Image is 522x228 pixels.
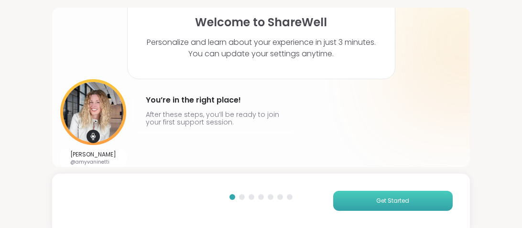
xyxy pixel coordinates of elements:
[87,130,100,143] img: mic icon
[146,111,283,126] p: After these steps, you’ll be ready to join your first support session.
[333,191,453,211] button: Get Started
[60,79,126,145] img: User image
[195,16,327,29] h1: Welcome to ShareWell
[147,37,376,60] p: Personalize and learn about your experience in just 3 minutes. You can update your settings anytime.
[376,197,409,205] span: Get Started
[146,93,283,108] h4: You’re in the right place!
[70,151,116,158] p: [PERSON_NAME]
[70,158,116,166] p: @amyvaninetti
